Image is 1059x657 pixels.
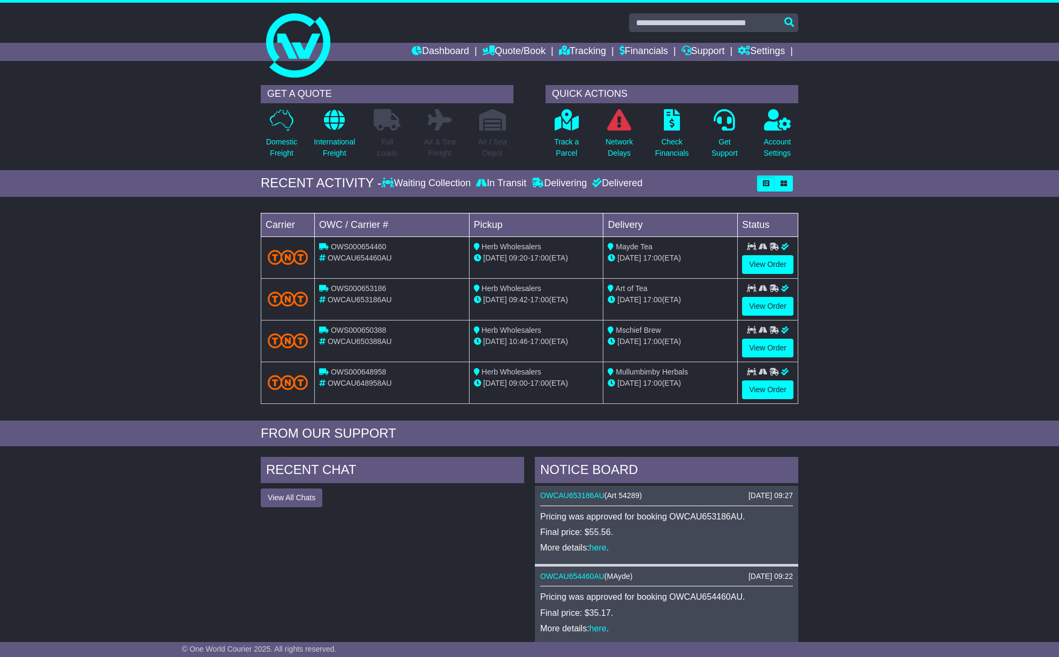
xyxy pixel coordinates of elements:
div: (ETA) [608,253,733,264]
a: View Order [742,339,793,357]
span: 09:42 [509,295,528,304]
p: Final price: $55.56. [540,527,793,537]
span: 17:00 [530,295,549,304]
img: TNT_Domestic.png [268,375,308,389]
span: 10:46 [509,337,528,346]
div: GET A QUOTE [261,85,513,103]
a: here [589,543,607,552]
span: Mschief Brew [616,326,661,334]
a: AccountSettings [763,109,792,165]
a: DomesticFreight [266,109,298,165]
span: Mullumbimby Herbals [616,368,688,376]
span: Art 54289 [607,491,640,500]
span: Herb Wholesalers [482,242,541,251]
p: Pricing was approved for booking OWCAU654460AU. [540,592,793,602]
a: here [589,624,607,633]
span: OWS000648958 [331,368,387,376]
div: Waiting Collection [382,178,473,189]
span: OWS000654460 [331,242,387,251]
div: - (ETA) [474,336,599,347]
div: (ETA) [608,378,733,389]
div: (ETA) [608,336,733,347]
div: (ETA) [608,294,733,305]
span: Art of Tea [616,284,648,293]
p: Get Support [712,136,738,159]
img: TNT_Domestic.png [268,250,308,264]
a: View Order [742,255,793,274]
p: More details: . [540,543,793,553]
a: OWCAU654460AU [540,572,604,580]
div: NOTICE BOARD [535,457,798,486]
span: [DATE] [483,337,507,346]
div: [DATE] 09:27 [748,491,793,500]
td: Carrier [261,213,315,236]
div: - (ETA) [474,378,599,389]
div: ( ) [540,572,793,581]
span: OWS000650388 [331,326,387,334]
span: Herb Wholesalers [482,326,541,334]
span: OWCAU648958AU [328,379,392,387]
span: 17:00 [643,337,662,346]
td: OWC / Carrier # [315,213,470,236]
a: Support [682,43,725,61]
span: OWCAU650388AU [328,337,392,346]
div: - (ETA) [474,294,599,305]
span: 09:00 [509,379,528,387]
a: Settings [738,43,785,61]
button: View All Chats [261,488,322,507]
a: Quote/Book [482,43,546,61]
p: Network Delays [606,136,633,159]
p: Full Loads [374,136,400,159]
a: GetSupport [711,109,738,165]
a: Dashboard [412,43,469,61]
span: [DATE] [617,379,641,387]
span: Herb Wholesalers [482,284,541,293]
img: TNT_Domestic.png [268,292,308,306]
span: 17:00 [530,379,549,387]
span: Herb Wholesalers [482,368,541,376]
span: OWCAU654460AU [328,254,392,262]
span: [DATE] [483,254,507,262]
div: QUICK ACTIONS [546,85,798,103]
span: 17:00 [643,254,662,262]
span: OWS000653186 [331,284,387,293]
div: ( ) [540,491,793,500]
p: Air & Sea Freight [424,136,456,159]
p: More details: . [540,623,793,633]
div: - (ETA) [474,253,599,264]
a: View Order [742,297,793,316]
div: FROM OUR SUPPORT [261,426,798,441]
a: View Order [742,380,793,399]
a: OWCAU653186AU [540,491,604,500]
p: Check Financials [655,136,689,159]
span: [DATE] [617,295,641,304]
a: Track aParcel [554,109,579,165]
div: [DATE] 09:22 [748,572,793,581]
a: Financials [619,43,668,61]
span: [DATE] [483,379,507,387]
div: RECENT ACTIVITY - [261,175,382,191]
a: InternationalFreight [313,109,355,165]
p: Final price: $35.17. [540,608,793,618]
a: CheckFinancials [655,109,690,165]
p: Domestic Freight [266,136,297,159]
a: Tracking [559,43,606,61]
span: [DATE] [617,337,641,346]
div: Delivered [589,178,642,189]
span: MAyde [607,572,630,580]
div: In Transit [473,178,529,189]
span: 17:00 [643,379,662,387]
span: [DATE] [617,254,641,262]
td: Status [738,213,798,236]
span: 17:00 [530,337,549,346]
span: © One World Courier 2025. All rights reserved. [182,645,337,653]
span: 17:00 [643,295,662,304]
span: Mayde Tea [616,242,652,251]
p: Pricing was approved for booking OWCAU653186AU. [540,511,793,522]
p: Track a Parcel [554,136,579,159]
td: Delivery [603,213,738,236]
span: 09:20 [509,254,528,262]
div: Delivering [529,178,589,189]
p: Account Settings [764,136,791,159]
img: TNT_Domestic.png [268,333,308,348]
